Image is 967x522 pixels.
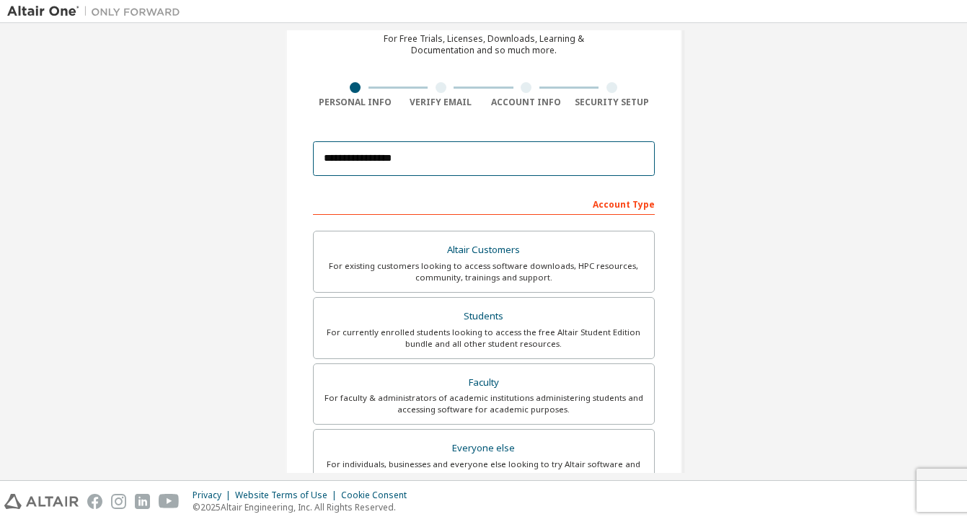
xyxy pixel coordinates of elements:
[384,33,584,56] div: For Free Trials, Licenses, Downloads, Learning & Documentation and so much more.
[7,4,187,19] img: Altair One
[322,373,645,393] div: Faculty
[235,490,341,501] div: Website Terms of Use
[4,494,79,509] img: altair_logo.svg
[322,438,645,459] div: Everyone else
[322,459,645,482] div: For individuals, businesses and everyone else looking to try Altair software and explore our prod...
[569,97,655,108] div: Security Setup
[398,97,484,108] div: Verify Email
[322,306,645,327] div: Students
[135,494,150,509] img: linkedin.svg
[322,392,645,415] div: For faculty & administrators of academic institutions administering students and accessing softwa...
[322,240,645,260] div: Altair Customers
[341,490,415,501] div: Cookie Consent
[322,260,645,283] div: For existing customers looking to access software downloads, HPC resources, community, trainings ...
[193,501,415,513] p: © 2025 Altair Engineering, Inc. All Rights Reserved.
[159,494,180,509] img: youtube.svg
[322,327,645,350] div: For currently enrolled students looking to access the free Altair Student Edition bundle and all ...
[484,97,570,108] div: Account Info
[313,192,655,215] div: Account Type
[193,490,235,501] div: Privacy
[87,494,102,509] img: facebook.svg
[313,97,399,108] div: Personal Info
[111,494,126,509] img: instagram.svg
